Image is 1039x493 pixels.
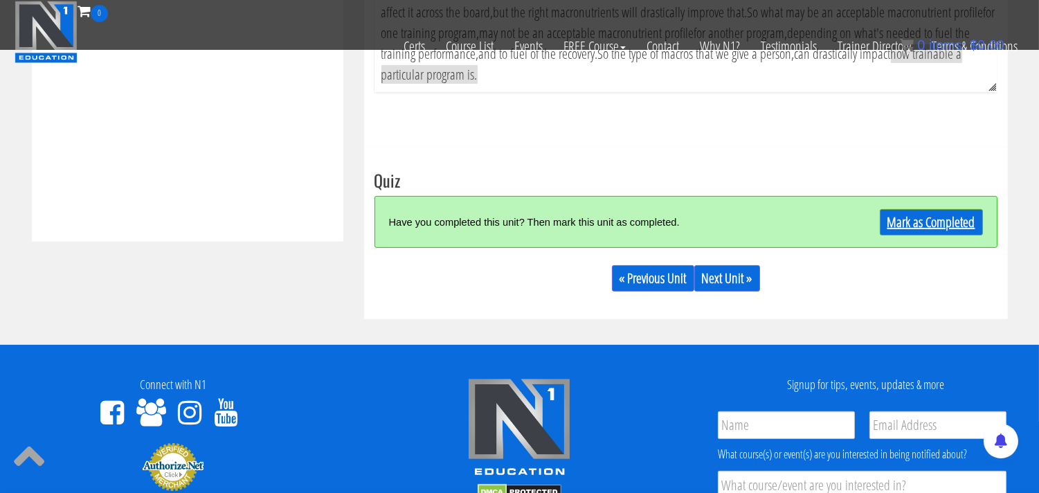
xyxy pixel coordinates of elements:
[374,171,997,189] h3: Quiz
[389,207,827,237] div: Have you completed this unit? Then mark this unit as completed.
[827,22,921,71] a: Trainer Directory
[970,37,977,53] span: $
[694,265,760,292] a: Next Unit »
[10,378,336,392] h4: Connect with N1
[900,37,1004,53] a: 0 items: $0.00
[435,22,504,71] a: Course List
[15,1,78,63] img: n1-education
[703,378,1029,392] h4: Signup for tips, events, updates & more
[689,22,750,71] a: Why N1?
[504,22,553,71] a: Events
[78,1,108,20] a: 0
[929,37,966,53] span: items:
[142,442,204,492] img: Authorize.Net Merchant - Click to Verify
[612,265,694,292] a: « Previous Unit
[869,411,1006,439] input: Email Address
[393,22,435,71] a: Certs
[900,38,914,52] img: icon11.png
[553,22,636,71] a: FREE Course
[381,44,962,84] span: how trainable a particular program is.
[970,37,1004,53] bdi: 0.00
[750,22,827,71] a: Testimonials
[636,22,689,71] a: Contact
[467,378,571,481] img: n1-edu-logo
[921,22,1028,71] a: Terms & Conditions
[917,37,925,53] span: 0
[718,446,1006,463] div: What course(s) or event(s) are you interested in being notified about?
[718,411,855,439] input: Name
[880,209,983,235] a: Mark as Completed
[91,5,108,22] span: 0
